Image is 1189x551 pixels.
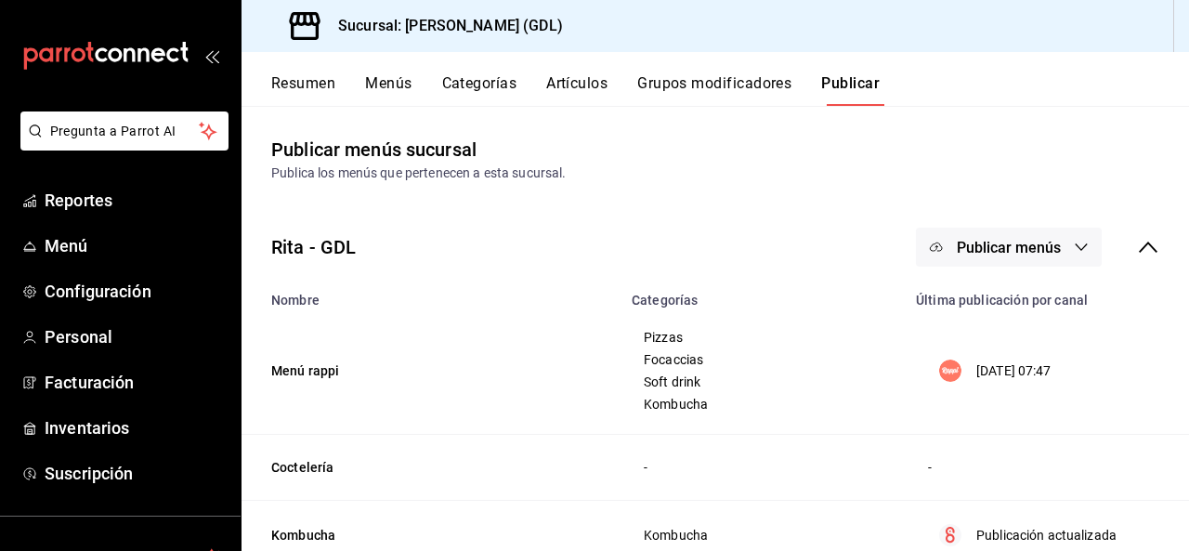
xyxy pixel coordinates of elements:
[644,331,882,344] span: Pizzas
[644,375,882,388] span: Soft drink
[204,48,219,63] button: open_drawer_menu
[644,529,882,542] span: Kombucha
[644,398,882,411] span: Kombucha
[916,228,1102,267] button: Publicar menús
[45,415,226,440] span: Inventarios
[643,457,882,478] div: -
[45,279,226,304] span: Configuración
[45,233,226,258] span: Menú
[271,164,1159,183] div: Publica los menús que pertenecen a esta sucursal.
[242,435,621,501] td: Coctelería
[621,282,905,308] th: Categorías
[271,74,335,106] button: Resumen
[442,74,517,106] button: Categorías
[271,74,1189,106] div: navigation tabs
[45,461,226,486] span: Suscripción
[45,324,226,349] span: Personal
[905,282,1189,308] th: Última publicación por canal
[271,136,477,164] div: Publicar menús sucursal
[242,308,621,435] td: Menú rappi
[20,112,229,151] button: Pregunta a Parrot AI
[45,188,226,213] span: Reportes
[976,361,1052,381] p: [DATE] 07:47
[323,15,563,37] h3: Sucursal: [PERSON_NAME] (GDL)
[13,135,229,154] a: Pregunta a Parrot AI
[242,282,621,308] th: Nombre
[546,74,608,106] button: Artículos
[821,74,880,106] button: Publicar
[957,239,1061,256] span: Publicar menús
[927,457,1159,478] div: -
[976,526,1117,545] p: Publicación actualizada
[45,370,226,395] span: Facturación
[644,353,882,366] span: Focaccias
[271,233,356,261] div: Rita - GDL
[365,74,412,106] button: Menús
[50,122,200,141] span: Pregunta a Parrot AI
[637,74,791,106] button: Grupos modificadores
